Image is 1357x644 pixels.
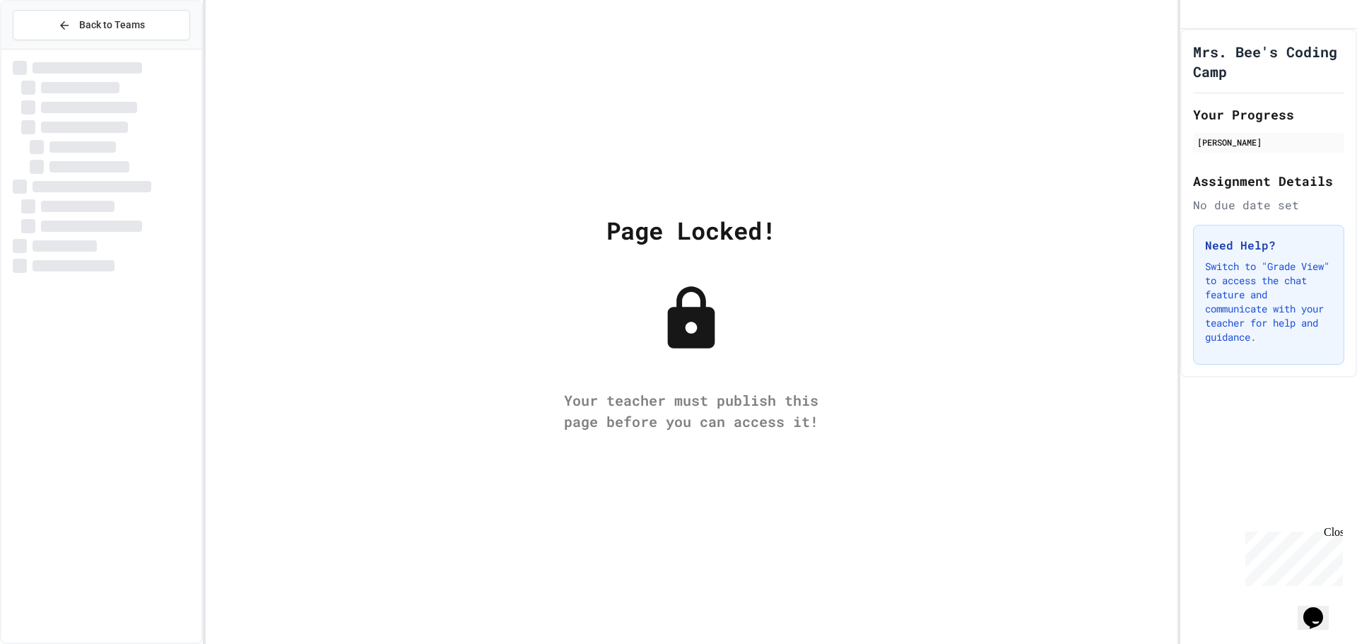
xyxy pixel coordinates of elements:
[1240,526,1343,586] iframe: chat widget
[6,6,98,90] div: Chat with us now!Close
[550,390,833,432] div: Your teacher must publish this page before you can access it!
[1193,171,1344,191] h2: Assignment Details
[1193,42,1344,81] h1: Mrs. Bee's Coding Camp
[1298,587,1343,630] iframe: chat widget
[1205,259,1332,344] p: Switch to "Grade View" to access the chat feature and communicate with your teacher for help and ...
[79,18,145,33] span: Back to Teams
[1193,105,1344,124] h2: Your Progress
[606,212,776,248] div: Page Locked!
[1193,197,1344,213] div: No due date set
[13,10,190,40] button: Back to Teams
[1197,136,1340,148] div: [PERSON_NAME]
[1205,237,1332,254] h3: Need Help?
